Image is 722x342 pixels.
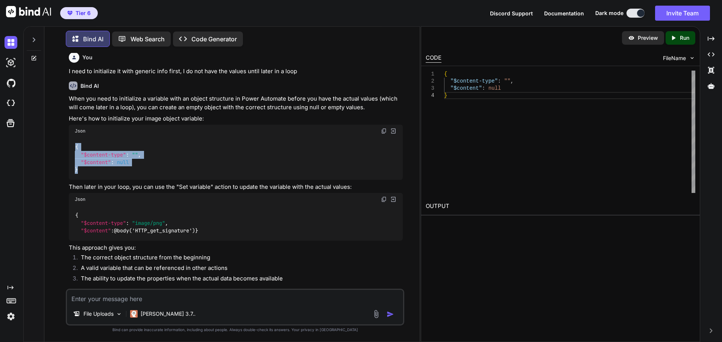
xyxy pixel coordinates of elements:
[69,67,403,76] p: I need to initialize it with generic info first, I do not have the values until later in a loop
[130,35,165,44] p: Web Search
[66,327,404,333] p: Bind can provide inaccurate information, including about people. Always double-check its answers....
[69,115,403,123] p: Here's how to initialize your image object variable:
[80,82,99,90] h6: Bind AI
[75,211,199,235] code: @body('HTTP_get_signature')
[372,310,381,318] img: attachment
[132,220,165,226] span: "image/png"
[130,310,138,318] img: Claude 3.7 Sonnet (Anthropic)
[595,9,623,17] span: Dark mode
[426,78,434,85] div: 2
[83,310,114,318] p: File Uploads
[117,159,129,166] span: null
[390,128,397,134] img: Open in Browser
[165,220,168,226] span: ,
[628,35,635,41] img: preview
[75,196,85,202] span: Json
[69,244,403,252] p: This approach gives you:
[655,6,710,21] button: Invite Team
[75,253,403,264] li: The correct object structure from the beginning
[5,97,17,110] img: cloudideIcon
[638,34,658,42] p: Preview
[75,144,78,151] span: {
[450,85,482,91] span: "$content"
[498,78,501,84] span: :
[689,55,695,61] img: chevron down
[75,212,78,219] span: {
[111,227,114,234] span: :
[444,71,447,77] span: {
[5,77,17,89] img: githubDark
[381,196,387,202] img: copy
[138,151,141,158] span: ,
[488,85,501,91] span: null
[75,128,85,134] span: Json
[141,310,196,318] p: [PERSON_NAME] 3.7..
[76,9,91,17] span: Tier 6
[387,310,394,318] img: icon
[5,310,17,323] img: settings
[75,264,403,274] li: A valid variable that can be referenced in other actions
[81,227,111,234] span: "$content"
[680,34,689,42] p: Run
[81,151,126,158] span: "$content-type"
[132,151,138,158] span: ""
[421,197,700,215] h2: OUTPUT
[81,159,111,166] span: "$content"
[195,227,198,234] span: }
[82,54,93,61] h6: You
[390,196,397,203] img: Open in Browser
[69,95,403,111] p: When you need to initialize a variable with an object structure in Power Automate before you have...
[504,78,510,84] span: ""
[450,78,498,84] span: "$content-type"
[83,35,103,44] p: Bind AI
[6,6,51,17] img: Bind AI
[444,92,447,98] span: }
[5,56,17,69] img: darkAi-studio
[663,54,686,62] span: FileName
[544,9,584,17] button: Documentation
[69,288,403,305] p: If you need to check if the variable has been populated with real data later in your flow, you ca...
[426,71,434,78] div: 1
[67,11,73,15] img: premium
[426,54,441,63] div: CODE
[75,167,78,173] span: }
[60,7,98,19] button: premiumTier 6
[482,85,485,91] span: :
[490,10,533,17] span: Discord Support
[75,274,403,285] li: The ability to update the properties when the actual data becomes available
[544,10,584,17] span: Documentation
[81,220,126,226] span: "$content-type"
[191,35,237,44] p: Code Generator
[69,183,403,191] p: Then later in your loop, you can use the "Set variable" action to update the variable with the ac...
[381,128,387,134] img: copy
[116,311,122,317] img: Pick Models
[426,92,434,99] div: 4
[5,36,17,49] img: darkChat
[126,220,129,226] span: :
[126,151,129,158] span: :
[426,85,434,92] div: 3
[490,9,533,17] button: Discord Support
[111,159,114,166] span: :
[510,78,513,84] span: ,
